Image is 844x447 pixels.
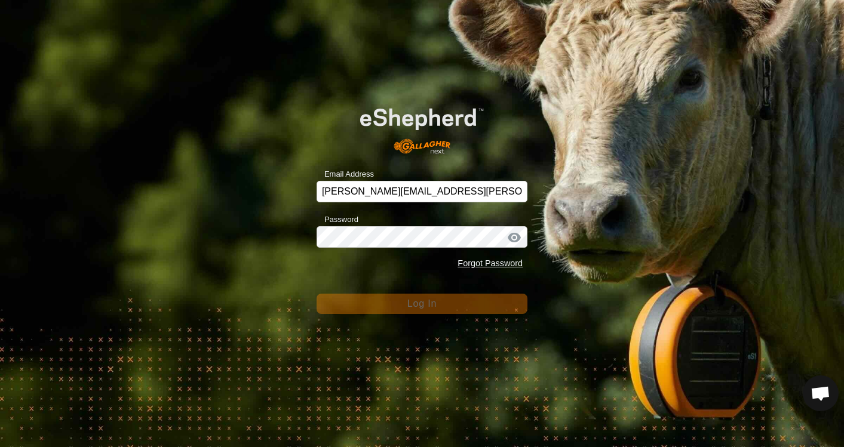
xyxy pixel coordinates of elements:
label: Password [317,214,358,226]
button: Log In [317,294,527,314]
label: Email Address [317,168,374,180]
div: Open chat [803,375,839,411]
span: Log In [407,298,437,309]
img: E-shepherd Logo [337,91,507,162]
input: Email Address [317,181,527,202]
a: Forgot Password [458,258,523,268]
